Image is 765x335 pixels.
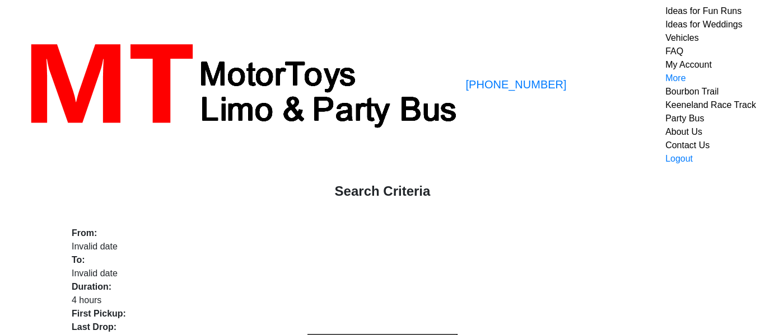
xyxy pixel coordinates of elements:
b: Last Drop: [72,322,116,332]
div: Invalid date [72,240,693,253]
a: Vehicles [665,33,699,43]
a: More [665,73,685,83]
a: Ideas for Fun Runs [665,6,741,16]
a: Ideas for Weddings [665,20,743,29]
b: From: [72,228,97,238]
a: Bourbon Trail [665,87,719,96]
a: Contact Us [665,140,710,150]
a: [PHONE_NUMBER] [466,78,567,90]
b: First Pickup: [72,309,126,318]
img: MotorToys Logo [9,34,463,137]
a: My Account [665,60,712,69]
b: To: [72,255,85,265]
a: About Us [665,127,702,136]
a: Logout [665,154,693,163]
a: Keeneland Race Track [665,100,756,110]
a: Party Bus [665,114,704,123]
div: 4 hours [72,294,693,307]
h4: Search Criteria [72,183,693,200]
a: FAQ [665,46,683,56]
b: Duration: [72,282,111,291]
div: Invalid date [72,267,693,280]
